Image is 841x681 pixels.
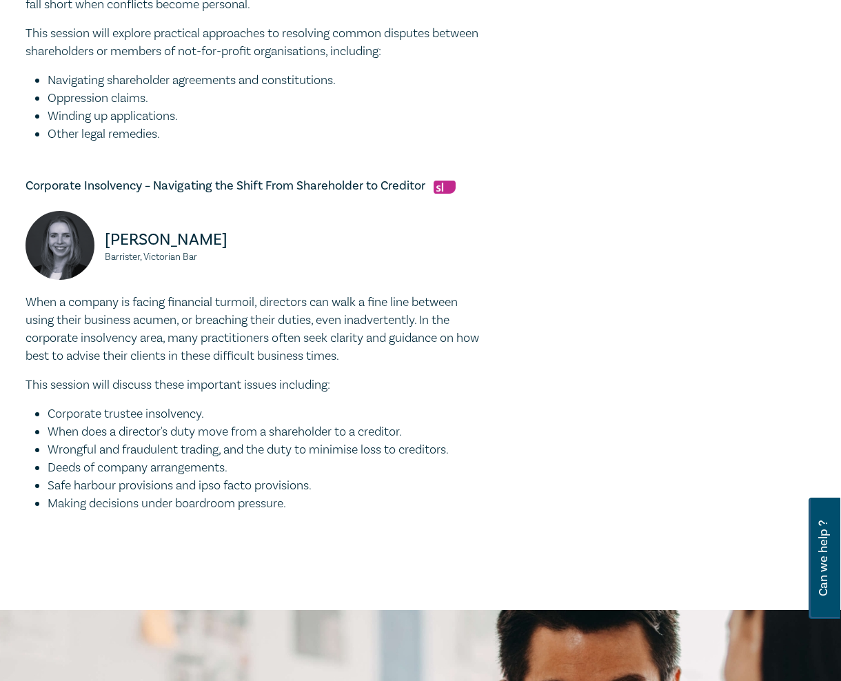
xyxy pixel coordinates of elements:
span: Can we help ? [817,506,830,611]
p: This session will discuss these important issues including: [26,376,480,394]
li: Deeds of company arrangements. [48,459,480,477]
p: When a company is facing financial turmoil, directors can walk a fine line between using their bu... [26,294,480,365]
li: Oppression claims. [48,90,480,108]
li: Navigating shareholder agreements and constitutions. [48,72,480,90]
li: Wrongful and fraudulent trading, and the duty to minimise loss to creditors. [48,441,480,459]
li: Winding up applications. [48,108,480,125]
img: Substantive Law [434,181,456,194]
img: Hannah McIvor [26,211,94,280]
p: This session will explore practical approaches to resolving common disputes between shareholders ... [26,25,480,61]
p: [PERSON_NAME] [105,229,245,251]
li: Other legal remedies. [48,125,480,143]
li: When does a director's duty move from a shareholder to a creditor. [48,423,480,441]
li: Corporate trustee insolvency. [48,405,480,423]
li: Making decisions under boardroom pressure. [48,495,480,513]
h5: Corporate Insolvency – Navigating the Shift From Shareholder to Creditor [26,178,480,194]
small: Barrister, Victorian Bar [105,252,245,262]
li: Safe harbour provisions and ipso facto provisions. [48,477,480,495]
